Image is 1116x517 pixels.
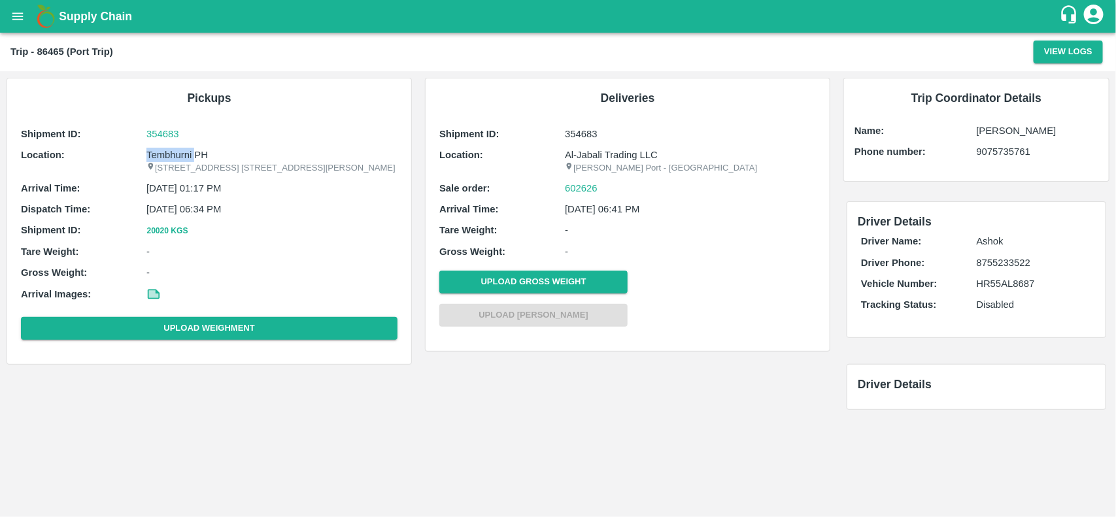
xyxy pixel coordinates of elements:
[146,127,397,141] a: 354683
[565,244,816,259] p: -
[33,3,59,29] img: logo
[21,246,79,257] b: Tare Weight:
[59,7,1059,25] a: Supply Chain
[439,204,498,214] b: Arrival Time:
[565,181,598,195] a: 602626
[439,271,628,293] button: Upload Gross Weight
[439,183,490,193] b: Sale order:
[854,146,926,157] b: Phone number:
[21,150,65,160] b: Location:
[146,162,397,175] p: [STREET_ADDRESS] [STREET_ADDRESS][PERSON_NAME]
[21,183,80,193] b: Arrival Time:
[146,181,397,195] p: [DATE] 01:17 PM
[977,256,1092,270] p: 8755233522
[10,46,113,57] b: Trip - 86465 (Port Trip)
[439,246,505,257] b: Gross Weight:
[18,89,401,107] h6: Pickups
[858,215,932,228] span: Driver Details
[146,265,397,280] p: -
[861,236,921,246] b: Driver Name:
[1082,3,1106,30] div: account of current user
[21,289,91,299] b: Arrival Images:
[565,148,816,162] p: Al-Jabali Trading LLC
[21,204,90,214] b: Dispatch Time:
[21,317,397,340] button: Upload Weighment
[565,127,816,141] p: 354683
[977,297,1092,312] p: Disabled
[854,89,1098,107] h6: Trip Coordinator Details
[854,125,884,136] b: Name:
[861,278,937,289] b: Vehicle Number:
[146,224,188,238] button: 20020 Kgs
[1034,41,1103,63] button: View Logs
[439,129,499,139] b: Shipment ID:
[436,89,819,107] h6: Deliveries
[977,276,1092,291] p: HR55AL8687
[59,10,132,23] b: Supply Chain
[21,267,87,278] b: Gross Weight:
[861,258,924,268] b: Driver Phone:
[3,1,33,31] button: open drawer
[21,129,81,139] b: Shipment ID:
[146,244,397,259] p: -
[861,299,936,310] b: Tracking Status:
[977,124,1098,138] p: [PERSON_NAME]
[565,202,816,216] p: [DATE] 06:41 PM
[977,234,1092,248] p: Ashok
[1059,5,1082,28] div: customer-support
[565,162,816,175] p: [PERSON_NAME] Port - [GEOGRAPHIC_DATA]
[858,378,932,391] span: Driver Details
[146,148,397,162] p: Tembhurni PH
[439,225,498,235] b: Tare Weight:
[21,225,81,235] b: Shipment ID:
[146,202,397,216] p: [DATE] 06:34 PM
[977,144,1098,159] p: 9075735761
[439,150,483,160] b: Location:
[565,223,816,237] p: -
